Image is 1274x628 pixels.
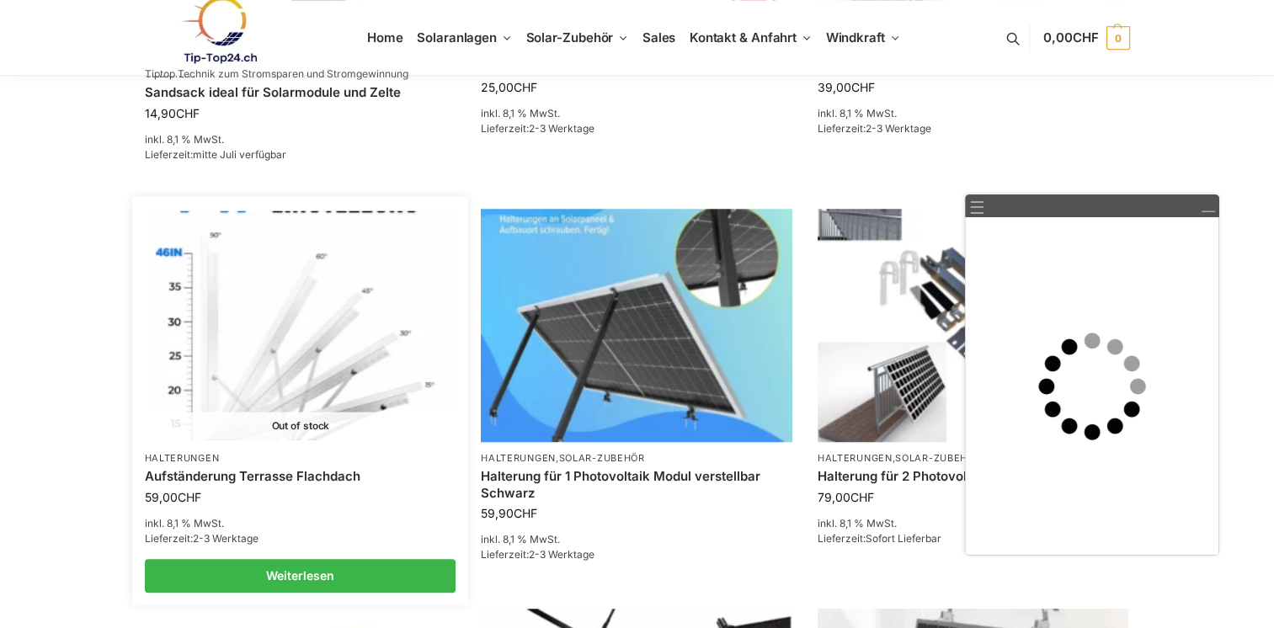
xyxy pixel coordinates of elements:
p: inkl. 8,1 % MwSt. [818,106,1129,121]
a: Halterungen [818,452,893,464]
img: Halterung für 2 Photovoltaikmodule verstellbar [818,209,1129,442]
bdi: 25,00 [481,80,537,94]
span: Lieferzeit: [145,148,286,161]
a: Halterung für 2 Photovoltaikmodule verstellbar [818,468,1129,485]
span: 2-3 Werktage [193,532,259,545]
iframe: Live Hilfe [966,217,1218,555]
p: , [818,452,1129,465]
a: Solar-Zubehör [559,452,645,464]
span: 0,00 [1043,29,1098,45]
p: inkl. 8,1 % MwSt. [145,516,456,531]
span: mitte Juli verfügbar [193,148,286,161]
bdi: 59,90 [481,506,537,520]
bdi: 79,00 [818,490,874,504]
span: Lieferzeit: [818,122,931,135]
a: Halterungen [145,452,220,464]
span: CHF [514,506,537,520]
p: inkl. 8,1 % MwSt. [481,532,792,547]
span: Sales [642,29,676,45]
span: Kontakt & Anfahrt [690,29,797,45]
img: Solarpaneel Halterung Wand Lang Schwarz [481,209,792,442]
span: Solaranlagen [417,29,497,45]
a: 0,00CHF 0 [1043,13,1129,63]
span: 2-3 Werktage [866,122,931,135]
span: CHF [850,490,874,504]
span: CHF [176,106,200,120]
span: 0 [1106,26,1130,50]
p: , [481,452,792,465]
p: inkl. 8,1 % MwSt. [818,516,1129,531]
span: Lieferzeit: [481,548,594,561]
a: Halterungen [481,452,556,464]
a: Lese mehr über „Aufständerung Terrasse Flachdach“ [145,559,456,593]
span: 2-3 Werktage [529,122,594,135]
bdi: 59,00 [145,490,201,504]
span: CHF [1073,29,1099,45]
a: Minimieren/Wiederherstellen [1200,199,1215,214]
p: inkl. 8,1 % MwSt. [481,106,792,121]
span: Windkraft [826,29,885,45]
span: CHF [851,80,875,94]
p: inkl. 8,1 % MwSt. [145,132,456,147]
a: ☰ [969,199,985,216]
a: Aufständerung Terrasse Flachdach [145,468,456,485]
span: Lieferzeit: [481,122,594,135]
span: CHF [514,80,537,94]
bdi: 39,00 [818,80,875,94]
p: Tiptop Technik zum Stromsparen und Stromgewinnung [145,69,408,79]
a: Out of stockDie optimierte Produktbeschreibung könnte wie folgt lauten: Flexibles Montagesystem f... [147,210,453,439]
span: 2-3 Werktage [529,548,594,561]
a: Solar-Zubehör [895,452,981,464]
span: Lieferzeit: [818,532,941,545]
span: Lieferzeit: [145,532,259,545]
bdi: 14,90 [145,106,200,120]
a: Sandsack ideal für Solarmodule und Zelte [145,84,456,101]
span: Sofort Lieferbar [866,532,941,545]
a: Halterung für 1 Photovoltaik Modul verstellbar Schwarz [481,468,792,501]
span: Solar-Zubehör [526,29,614,45]
img: Die optimierte Produktbeschreibung könnte wie folgt lauten: Flexibles Montagesystem für Solarpaneele [147,210,453,439]
span: CHF [178,490,201,504]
